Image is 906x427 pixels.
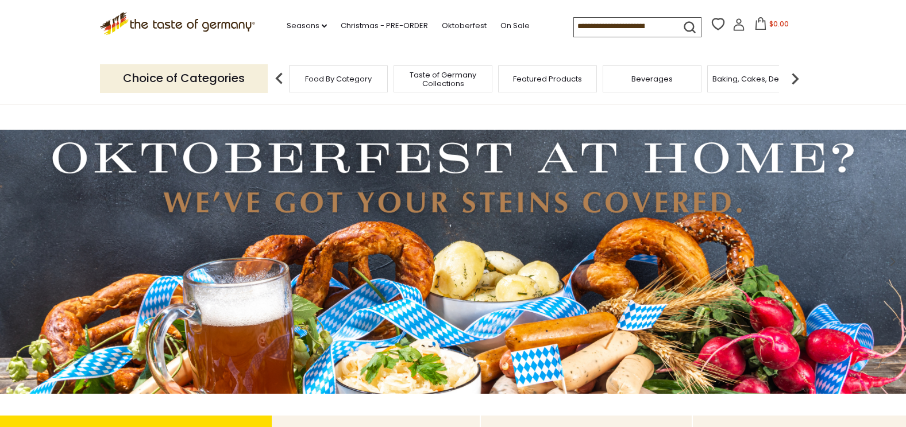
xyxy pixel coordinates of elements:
a: Christmas - PRE-ORDER [341,20,428,32]
a: Oktoberfest [442,20,487,32]
a: Food By Category [305,75,372,83]
img: next arrow [784,67,807,90]
button: $0.00 [747,17,796,34]
a: Taste of Germany Collections [397,71,489,88]
a: Beverages [631,75,673,83]
p: Choice of Categories [100,64,268,92]
a: Featured Products [513,75,582,83]
a: Baking, Cakes, Desserts [712,75,801,83]
a: Seasons [287,20,327,32]
span: $0.00 [769,19,789,29]
a: On Sale [500,20,530,32]
img: previous arrow [268,67,291,90]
